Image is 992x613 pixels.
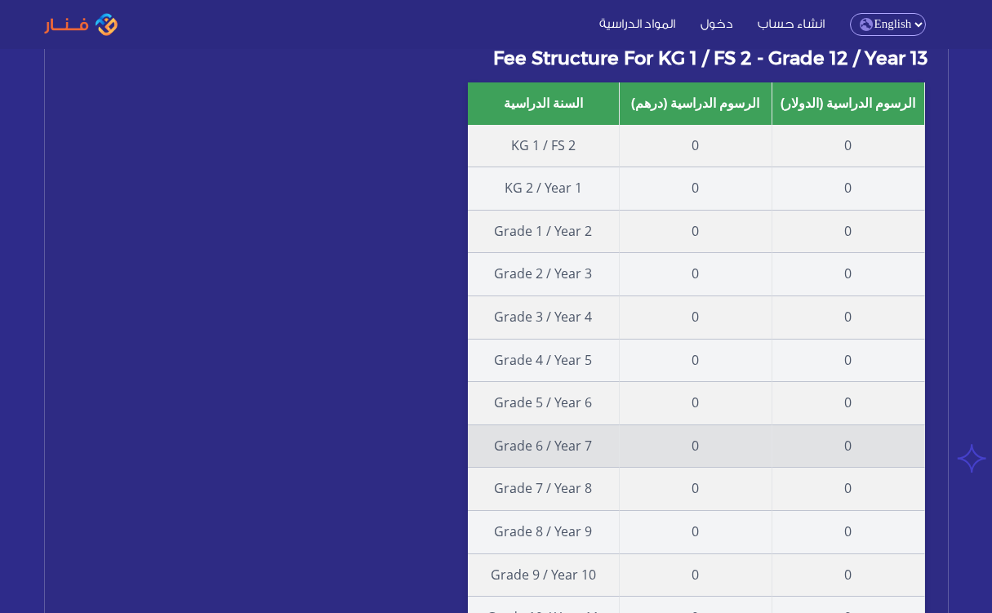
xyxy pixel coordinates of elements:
td: 0 [772,382,925,425]
td: 0 [620,468,772,511]
td: Grade 8 / Year 9 [468,511,621,554]
td: Grade 2 / Year 3 [468,253,621,296]
th: الرسوم الدراسية (درهم) [620,82,772,125]
td: Grade 9 / Year 10 [468,554,621,597]
td: 0 [620,296,772,340]
h3: Fee Structure for KG 1 / FS 2 - Grade 12 / Year 13 [65,42,927,73]
td: 0 [620,340,772,383]
td: Grade 5 / Year 6 [468,382,621,425]
a: دخول [690,14,744,31]
td: 0 [620,211,772,254]
td: Grade 4 / Year 5 [468,340,621,383]
img: language.png [860,18,873,31]
th: الرسوم الدراسية (الدولار) [772,82,925,125]
td: 0 [772,211,925,254]
td: 0 [772,425,925,469]
td: 0 [772,296,925,340]
a: المواد الدراسية [589,14,686,31]
td: 0 [772,554,925,597]
td: 0 [620,125,772,168]
td: 0 [620,167,772,211]
td: KG 2 / Year 1 [468,167,621,211]
td: 0 [772,340,925,383]
td: 0 [772,253,925,296]
td: 0 [772,511,925,554]
td: Grade 6 / Year 7 [468,425,621,469]
a: انشاء حساب [747,14,835,31]
td: 0 [772,167,925,211]
td: KG 1 / FS 2 [468,125,621,168]
td: Grade 1 / Year 2 [468,211,621,254]
td: Grade 3 / Year 4 [468,296,621,340]
td: 0 [772,468,925,511]
td: Grade 7 / Year 8 [468,468,621,511]
th: السنة الدراسية [468,82,621,125]
td: 0 [620,382,772,425]
td: 0 [620,425,772,469]
td: 0 [620,554,772,597]
td: 0 [620,253,772,296]
td: 0 [772,125,925,168]
td: 0 [620,511,772,554]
